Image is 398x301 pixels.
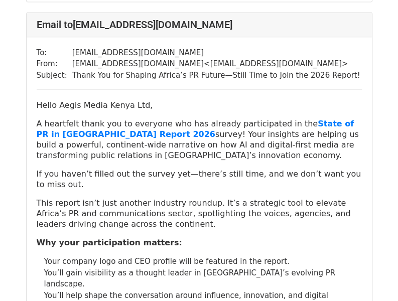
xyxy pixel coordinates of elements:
a: State of PR in [GEOGRAPHIC_DATA] Report 2026 [37,118,354,138]
p: If you haven’t filled out the survey yet—there’s still time, and we don’t want you to miss out. [37,168,362,189]
h4: Email to [EMAIL_ADDRESS][DOMAIN_NAME] [37,19,362,31]
td: Subject: [37,70,72,81]
td: [EMAIL_ADDRESS][DOMAIN_NAME] < [EMAIL_ADDRESS][DOMAIN_NAME] > [72,58,360,70]
strong: Why your participation matters: [37,237,182,247]
td: To: [37,47,72,59]
td: [EMAIL_ADDRESS][DOMAIN_NAME] [72,47,360,59]
td: From: [37,58,72,70]
td: Thank You for Shaping Africa’s PR Future—Still Time to Join the 2026 Report! [72,70,360,81]
p: A heartfelt thank you to everyone who has already participated in the survey! Your insights are h... [37,118,362,160]
li: You’ll gain visibility as a thought leader in [GEOGRAPHIC_DATA]’s evolving PR landscape. [44,267,362,289]
li: Your company logo and CEO profile will be featured in the report. [44,255,362,267]
p: Hello Aegis Media Kenya Ltd, [37,99,362,110]
iframe: Chat Widget [348,253,398,301]
p: This report isn’t just another industry roundup. It’s a strategic tool to elevate Africa’s PR and... [37,197,362,229]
